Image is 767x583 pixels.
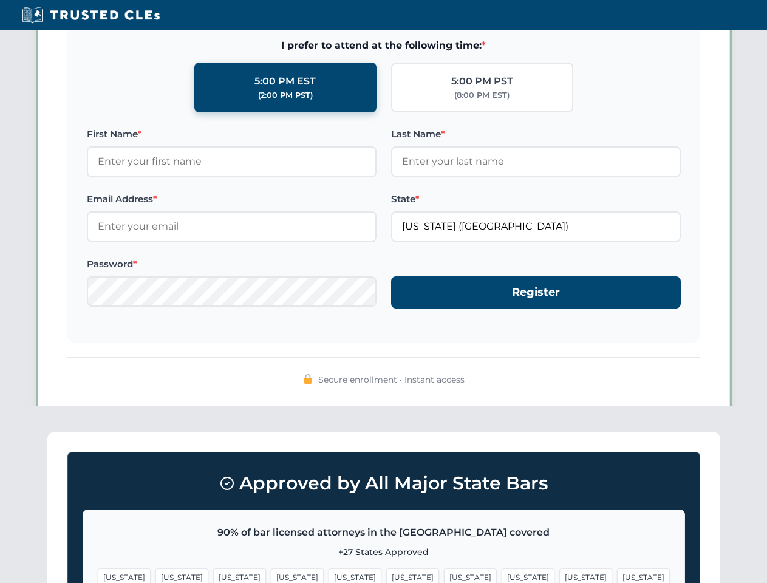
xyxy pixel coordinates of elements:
[98,545,670,559] p: +27 States Approved
[391,211,681,242] input: Florida (FL)
[87,257,377,271] label: Password
[87,211,377,242] input: Enter your email
[254,73,316,89] div: 5:00 PM EST
[303,374,313,384] img: 🔒
[391,276,681,309] button: Register
[391,192,681,206] label: State
[87,146,377,177] input: Enter your first name
[18,6,163,24] img: Trusted CLEs
[391,146,681,177] input: Enter your last name
[87,127,377,141] label: First Name
[83,467,685,500] h3: Approved by All Major State Bars
[451,73,513,89] div: 5:00 PM PST
[87,38,681,53] span: I prefer to attend at the following time:
[391,127,681,141] label: Last Name
[87,192,377,206] label: Email Address
[454,89,510,101] div: (8:00 PM EST)
[98,525,670,540] p: 90% of bar licensed attorneys in the [GEOGRAPHIC_DATA] covered
[258,89,313,101] div: (2:00 PM PST)
[318,373,465,386] span: Secure enrollment • Instant access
